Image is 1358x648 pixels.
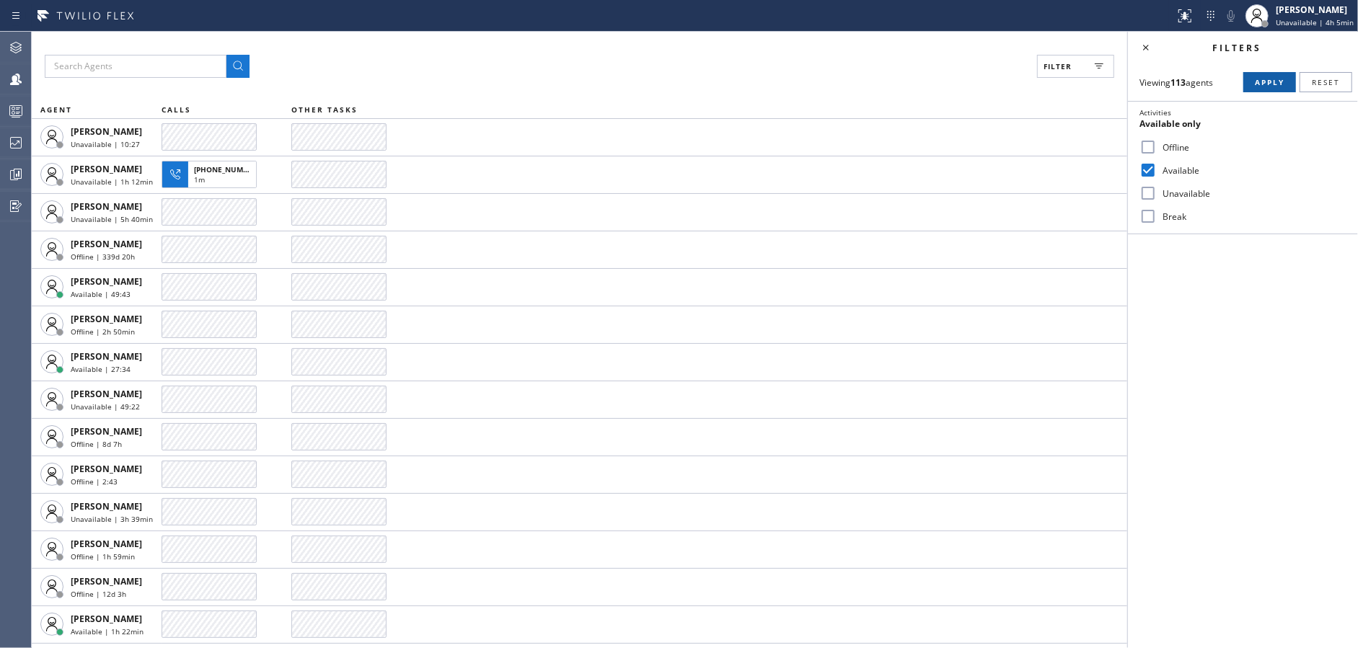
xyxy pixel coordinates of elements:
[1255,77,1284,87] span: Apply
[71,401,140,412] span: Unavailable | 49:22
[71,327,135,337] span: Offline | 2h 50min
[1157,210,1346,223] label: Break
[45,55,226,78] input: Search Agents
[1157,187,1346,200] label: Unavailable
[1139,117,1201,130] span: Available only
[71,163,142,175] span: [PERSON_NAME]
[71,388,142,400] span: [PERSON_NAME]
[291,105,358,115] span: OTHER TASKS
[162,156,261,192] button: [PHONE_NUMBER]1m
[1157,164,1346,177] label: Available
[71,252,135,262] span: Offline | 339d 20h
[194,164,260,174] span: [PHONE_NUMBER]
[71,613,142,625] span: [PERSON_NAME]
[71,177,153,187] span: Unavailable | 1h 12min
[71,139,140,149] span: Unavailable | 10:27
[71,289,131,299] span: Available | 49:43
[71,476,118,487] span: Offline | 2:43
[71,214,153,224] span: Unavailable | 5h 40min
[1312,77,1340,87] span: Reset
[71,626,144,636] span: Available | 1h 22min
[71,200,142,213] span: [PERSON_NAME]
[71,125,142,138] span: [PERSON_NAME]
[71,350,142,363] span: [PERSON_NAME]
[1243,72,1296,92] button: Apply
[71,439,122,449] span: Offline | 8d 7h
[71,364,131,374] span: Available | 27:34
[71,500,142,512] span: [PERSON_NAME]
[162,105,191,115] span: CALLS
[1221,6,1241,26] button: Mute
[1139,107,1346,117] div: Activities
[1170,76,1186,89] strong: 113
[40,105,72,115] span: AGENT
[1139,76,1213,89] span: Viewing agents
[1300,72,1352,92] button: Reset
[71,589,126,599] span: Offline | 12d 3h
[1276,4,1354,16] div: [PERSON_NAME]
[1157,141,1346,154] label: Offline
[71,238,142,250] span: [PERSON_NAME]
[71,514,153,524] span: Unavailable | 3h 39min
[71,313,142,325] span: [PERSON_NAME]
[71,551,135,562] span: Offline | 1h 59min
[1276,17,1354,27] span: Unavailable | 4h 5min
[194,174,205,185] span: 1m
[1044,61,1072,71] span: Filter
[1213,42,1262,54] span: Filters
[71,275,142,288] span: [PERSON_NAME]
[71,538,142,550] span: [PERSON_NAME]
[71,463,142,475] span: [PERSON_NAME]
[1037,55,1114,78] button: Filter
[71,575,142,587] span: [PERSON_NAME]
[71,425,142,438] span: [PERSON_NAME]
